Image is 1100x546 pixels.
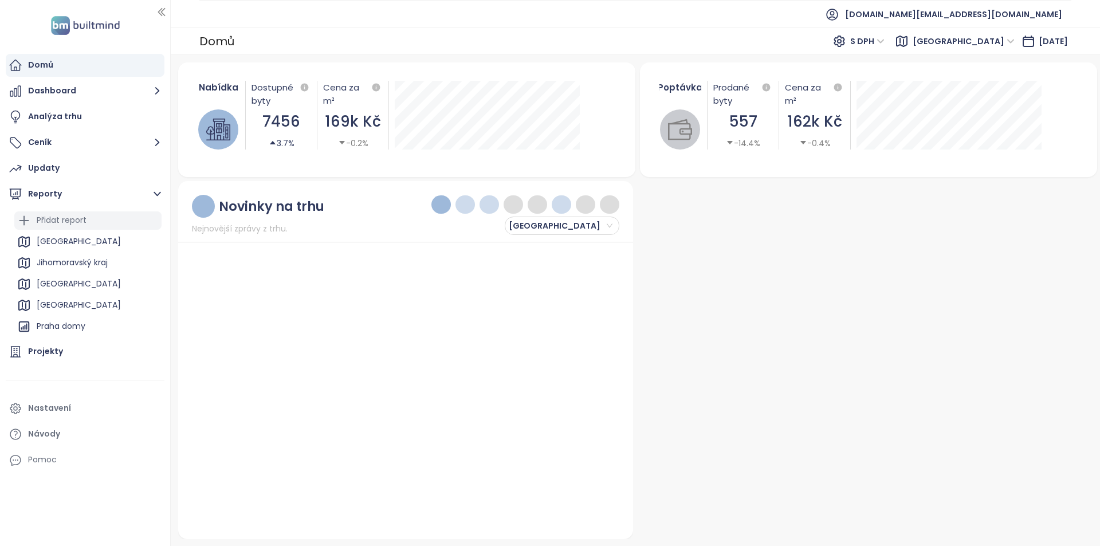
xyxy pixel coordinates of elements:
div: Přidat report [14,211,162,230]
div: -14.4% [726,137,760,150]
img: house [206,117,230,142]
div: Cena za m² [785,81,844,107]
div: [GEOGRAPHIC_DATA] [14,296,162,315]
button: Ceník [6,131,164,154]
img: price-tag-dark-blue.png [436,199,446,210]
div: 169k Kč [323,110,383,133]
div: 557 [713,110,773,133]
a: Updaty [6,157,164,180]
a: Analýza trhu [6,105,164,128]
img: price-increases.png [556,199,567,210]
div: Nastavení [28,401,71,415]
img: price-decreases.png [580,199,591,210]
span: caret-down [726,139,734,147]
div: Pomoc [6,449,164,472]
div: [GEOGRAPHIC_DATA] [37,298,121,312]
div: [GEOGRAPHIC_DATA] [14,275,162,293]
span: caret-down [799,139,807,147]
img: ruler [196,199,210,214]
div: [GEOGRAPHIC_DATA] [37,234,121,249]
span: caret-up [269,139,277,147]
button: Dashboard [6,80,164,103]
div: 162k Kč [785,110,844,133]
div: Praha domy [14,317,162,336]
div: Analýza trhu [28,109,82,124]
span: S DPH [850,33,885,50]
a: Nastavení [6,397,164,420]
div: Domů [199,30,234,53]
div: Jihomoravský kraj [37,256,108,270]
div: [GEOGRAPHIC_DATA] [14,233,162,251]
div: Cena za m² [323,81,369,107]
div: Praha domy [37,319,85,333]
div: Dostupné byty [252,81,311,107]
span: Nejnovější zprávy z trhu. [192,222,288,235]
div: Poptávka [659,81,702,94]
span: Praha [509,217,612,234]
div: 3.7% [269,137,294,150]
img: logo [48,14,123,37]
div: Pomoc [28,453,57,467]
div: Projekty [28,344,63,359]
span: caret-down [338,139,346,147]
a: Návody [6,423,164,446]
div: 7456 [252,110,311,133]
img: trophy-dark-blue.png [460,199,470,210]
span: [DATE] [1039,36,1068,47]
div: Přidat report [37,213,87,227]
div: -0.2% [338,137,368,150]
div: Novinky na trhu [219,199,324,214]
img: home-dark-blue.png [484,199,494,210]
span: Praha [913,33,1015,50]
div: Jihomoravský kraj [14,254,162,272]
div: Domů [28,58,53,72]
div: Prodané byty [713,81,773,107]
span: [DOMAIN_NAME][EMAIL_ADDRESS][DOMAIN_NAME] [845,1,1062,28]
img: information-circle.png [604,199,615,210]
a: Projekty [6,340,164,363]
img: wallet [668,117,692,142]
div: [GEOGRAPHIC_DATA] [37,277,121,291]
a: Domů [6,54,164,77]
div: Nabídka [198,81,240,94]
div: Návody [28,427,60,441]
div: -0.4% [799,137,831,150]
div: Updaty [28,161,60,175]
img: price-tag-grey.png [508,199,518,210]
img: wallet-dark-grey.png [532,199,543,210]
button: Reporty [6,183,164,206]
